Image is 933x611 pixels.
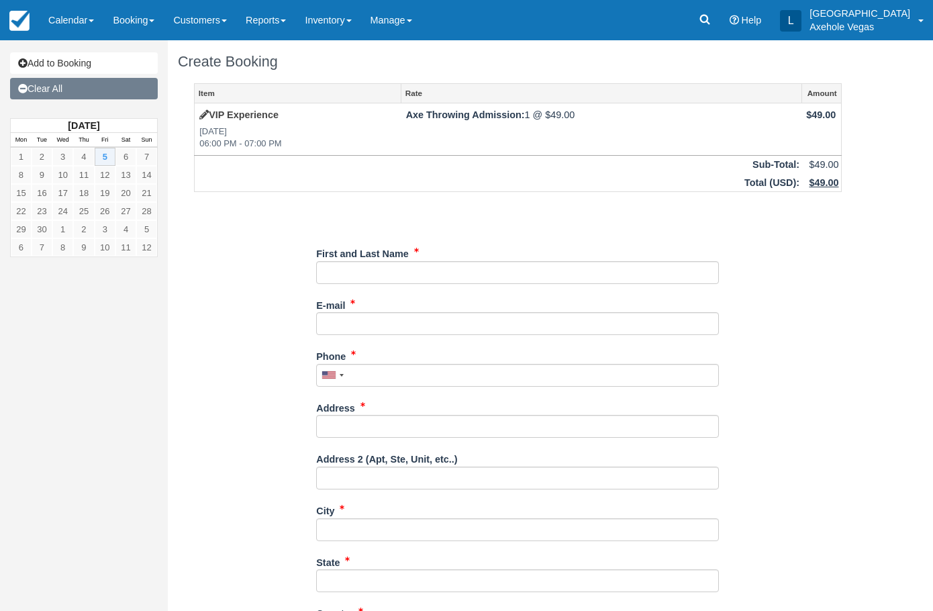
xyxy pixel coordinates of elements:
[11,184,32,202] a: 15
[95,184,115,202] a: 19
[9,11,30,31] img: checkfront-main-nav-mini-logo.png
[32,148,52,166] a: 2
[10,52,158,74] a: Add to Booking
[316,294,345,313] label: E-mail
[95,202,115,220] a: 26
[11,238,32,256] a: 6
[52,133,73,148] th: Wed
[809,20,910,34] p: Axehole Vegas
[52,166,73,184] a: 10
[32,133,52,148] th: Tue
[11,220,32,238] a: 29
[801,156,841,174] td: $49.00
[730,15,739,25] i: Help
[73,133,94,148] th: Thu
[10,78,158,99] a: Clear All
[73,166,94,184] a: 11
[115,202,136,220] a: 27
[316,500,334,518] label: City
[136,166,157,184] a: 14
[780,10,801,32] div: L
[115,220,136,238] a: 4
[136,184,157,202] a: 21
[136,133,157,148] th: Sun
[52,238,73,256] a: 8
[68,120,99,131] strong: [DATE]
[178,54,858,70] h1: Create Booking
[95,148,115,166] a: 5
[73,148,94,166] a: 4
[11,202,32,220] a: 22
[32,238,52,256] a: 7
[115,166,136,184] a: 13
[11,166,32,184] a: 8
[401,84,801,103] a: Rate
[32,166,52,184] a: 9
[195,84,401,103] a: Item
[199,109,279,120] a: VIP Experience
[809,177,838,188] u: $49.00
[802,84,841,103] a: Amount
[744,177,799,188] strong: Total ( ):
[406,109,525,120] strong: Axe Throwing Admission
[32,220,52,238] a: 30
[752,159,799,170] strong: Sub-Total:
[316,448,457,467] label: Address 2 (Apt, Ste, Unit, etc..)
[773,177,793,188] span: USD
[809,7,910,20] p: [GEOGRAPHIC_DATA]
[401,103,801,156] td: 1 @ $49.00
[115,148,136,166] a: 6
[32,184,52,202] a: 16
[73,202,94,220] a: 25
[316,345,346,364] label: Phone
[199,126,396,150] em: [DATE] 06:00 PM - 07:00 PM
[136,220,157,238] a: 5
[95,133,115,148] th: Fri
[73,220,94,238] a: 2
[52,148,73,166] a: 3
[95,238,115,256] a: 10
[11,148,32,166] a: 1
[316,397,355,416] label: Address
[32,202,52,220] a: 23
[95,166,115,184] a: 12
[95,220,115,238] a: 3
[73,238,94,256] a: 9
[11,133,32,148] th: Mon
[52,184,73,202] a: 17
[136,202,157,220] a: 28
[317,365,348,386] div: United States: +1
[136,238,157,256] a: 12
[115,238,136,256] a: 11
[742,15,762,26] span: Help
[316,551,340,570] label: State
[115,184,136,202] a: 20
[52,202,73,220] a: 24
[801,103,841,156] td: $49.00
[52,220,73,238] a: 1
[136,148,157,166] a: 7
[73,184,94,202] a: 18
[316,242,409,261] label: First and Last Name
[115,133,136,148] th: Sat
